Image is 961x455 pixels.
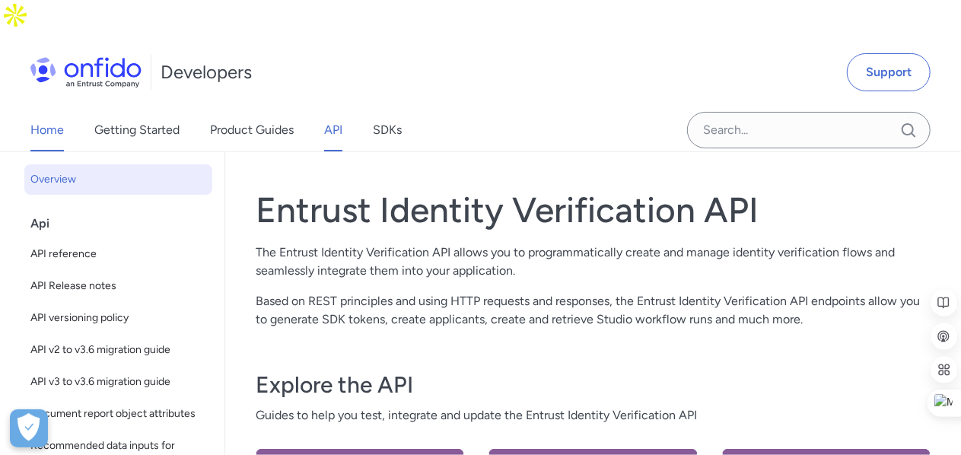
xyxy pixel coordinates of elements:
a: Home [30,109,64,151]
a: Support [847,53,931,91]
h1: Entrust Identity Verification API [256,189,931,231]
a: API versioning policy [24,303,212,333]
span: API v3 to v3.6 migration guide [30,373,206,391]
span: API reference [30,245,206,263]
a: Document report object attributes [24,399,212,429]
span: Overview [30,170,206,189]
div: Cookie Preferences [10,409,48,447]
span: API versioning policy [30,309,206,327]
h3: Explore the API [256,370,931,400]
a: API [324,109,342,151]
a: Product Guides [210,109,294,151]
img: Onfido Logo [30,57,142,87]
a: API reference [24,239,212,269]
a: SDKs [373,109,402,151]
span: API Release notes [30,277,206,295]
p: The Entrust Identity Verification API allows you to programmatically create and manage identity v... [256,243,931,280]
a: API v2 to v3.6 migration guide [24,335,212,365]
a: Getting Started [94,109,180,151]
p: Based on REST principles and using HTTP requests and responses, the Entrust Identity Verification... [256,292,931,329]
button: Open Preferences [10,409,48,447]
span: Document report object attributes [30,405,206,423]
h1: Developers [161,60,252,84]
a: API v3 to v3.6 migration guide [24,367,212,397]
input: Onfido search input field [687,112,931,148]
a: Overview [24,164,212,195]
div: Api [30,208,218,239]
span: Guides to help you test, integrate and update the Entrust Identity Verification API [256,406,931,425]
a: API Release notes [24,271,212,301]
span: API v2 to v3.6 migration guide [30,341,206,359]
